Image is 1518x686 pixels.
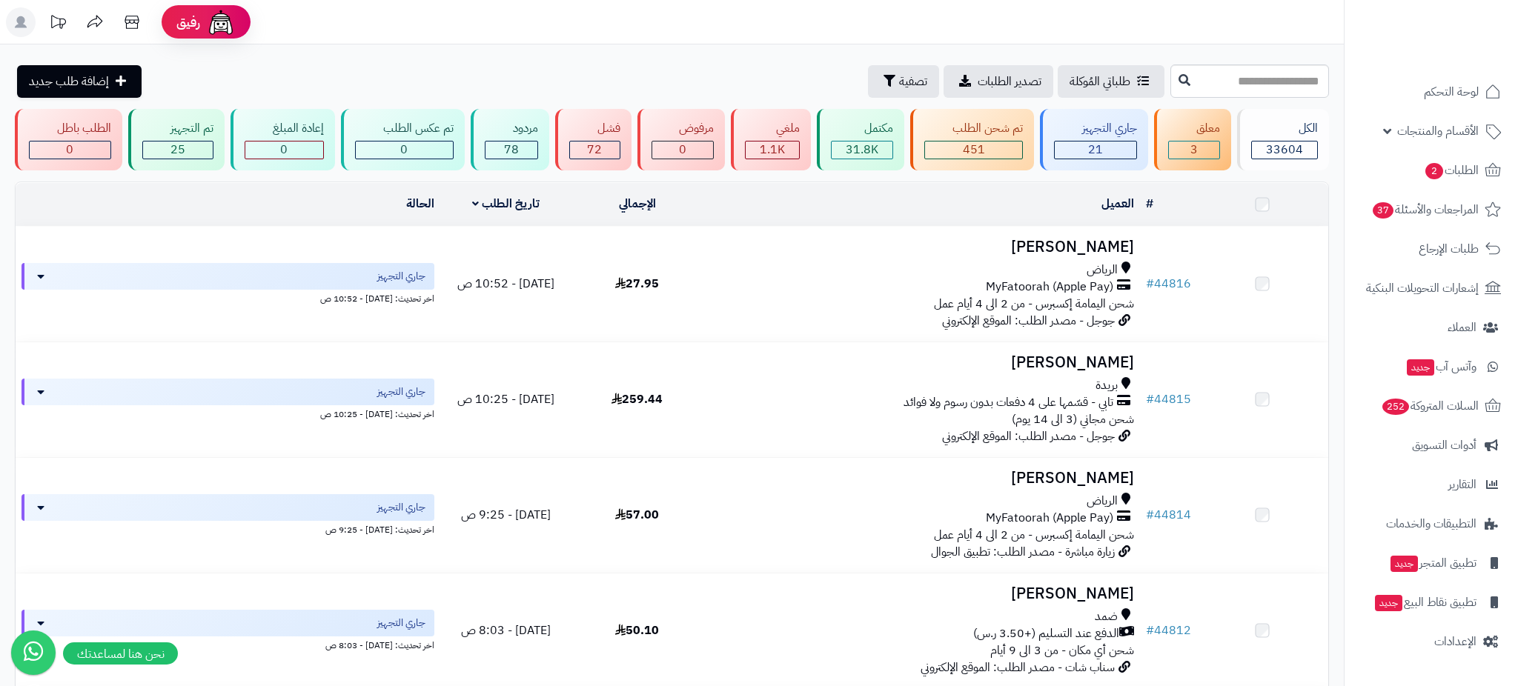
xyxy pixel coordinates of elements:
[1168,120,1220,137] div: معلق
[569,120,620,137] div: فشل
[1087,262,1118,279] span: الرياض
[963,141,985,159] span: 451
[925,141,1022,159] div: 451
[1353,624,1509,659] a: الإعدادات
[461,506,551,524] span: [DATE] - 9:25 ص
[1234,109,1332,170] a: الكل33604
[760,141,785,159] span: 1.1K
[986,510,1113,527] span: MyFatoorah (Apple Pay)
[21,636,434,652] div: اخر تحديث: [DATE] - 8:03 ص
[206,7,236,37] img: ai-face.png
[1366,278,1479,299] span: إشعارات التحويلات البنكية
[634,109,729,170] a: مرفوض 0
[709,585,1134,602] h3: [PERSON_NAME]
[709,470,1134,487] h3: [PERSON_NAME]
[29,73,109,90] span: إضافة طلب جديد
[1353,467,1509,502] a: التقارير
[1353,270,1509,306] a: إشعارات التحويلات البنكية
[280,141,288,159] span: 0
[125,109,228,170] a: تم التجهيز 25
[619,195,656,213] a: الإجمالي
[934,295,1134,313] span: شحن اليمامة إكسبرس - من 2 الى 4 أيام عمل
[1037,109,1151,170] a: جاري التجهيز 21
[457,390,554,408] span: [DATE] - 10:25 ص
[1353,388,1509,424] a: السلات المتروكة252
[587,141,602,159] span: 72
[468,109,552,170] a: مردود 78
[942,427,1115,445] span: جوجل - مصدر الطلب: الموقع الإلكتروني
[1419,239,1479,259] span: طلبات الإرجاع
[170,141,185,159] span: 25
[728,109,814,170] a: ملغي 1.1K
[1371,199,1479,220] span: المراجعات والأسئلة
[355,120,454,137] div: تم عكس الطلب
[1373,592,1476,613] span: تطبيق نقاط البيع
[1353,349,1509,384] a: وآتس آبجديد
[1407,359,1434,376] span: جديد
[942,312,1115,330] span: جوجل - مصدر الطلب: الموقع الإلكتروني
[899,73,927,90] span: تصفية
[485,141,537,159] div: 78
[552,109,634,170] a: فشل 72
[868,65,939,98] button: تصفية
[904,394,1113,411] span: تابي - قسّمها على 4 دفعات بدون رسوم ولا فوائد
[1353,585,1509,620] a: تطبيق نقاط البيعجديد
[1251,120,1318,137] div: الكل
[1101,195,1134,213] a: العميل
[400,141,408,159] span: 0
[1434,631,1476,652] span: الإعدادات
[1386,513,1476,534] span: التطبيقات والخدمات
[1397,121,1479,141] span: الأقسام والمنتجات
[21,405,434,421] div: اخر تحديث: [DATE] - 10:25 ص
[1190,141,1198,159] span: 3
[931,543,1115,561] span: زيارة مباشرة - مصدر الطلب: تطبيق الجوال
[1146,622,1154,639] span: #
[934,526,1134,544] span: شحن اليمامة إكسبرس - من 2 الى 4 أيام عمل
[245,141,323,159] div: 0
[814,109,907,170] a: مكتمل 31.8K
[1146,275,1191,293] a: #44816
[356,141,453,159] div: 0
[17,65,142,98] a: إضافة طلب جديد
[978,73,1041,90] span: تصدير الطلبات
[652,120,715,137] div: مرفوض
[846,141,878,159] span: 31.8K
[611,390,663,408] span: 259.44
[406,195,434,213] a: الحالة
[461,622,551,639] span: [DATE] - 8:03 ص
[990,642,1134,659] span: شحن أي مكان - من 3 الى 9 أيام
[1353,153,1509,188] a: الطلبات2
[907,109,1037,170] a: تم شحن الطلب 451
[944,65,1053,98] a: تصدير الطلبات
[1373,202,1393,219] span: 37
[1169,141,1219,159] div: 3
[21,521,434,536] div: اخر تحديث: [DATE] - 9:25 ص
[1382,399,1409,415] span: 252
[504,141,519,159] span: 78
[615,622,659,639] span: 50.10
[1146,506,1154,524] span: #
[1353,545,1509,581] a: تطبيق المتجرجديد
[1425,163,1443,179] span: 2
[1055,141,1136,159] div: 21
[1012,410,1134,428] span: شحن مجاني (3 الى 14 يوم)
[1070,73,1130,90] span: طلباتي المُوكلة
[746,141,799,159] div: 1111
[1058,65,1164,98] a: طلباتي المُوكلة
[1353,74,1509,110] a: لوحة التحكم
[1412,435,1476,456] span: أدوات التسويق
[377,500,425,515] span: جاري التجهيز
[1146,622,1191,639] a: #44812
[485,120,538,137] div: مردود
[377,269,425,284] span: جاري التجهيز
[1146,390,1191,408] a: #44815
[986,279,1113,296] span: MyFatoorah (Apple Pay)
[1448,474,1476,495] span: التقارير
[832,141,892,159] div: 31843
[245,120,324,137] div: إعادة المبلغ
[143,141,213,159] div: 25
[1405,356,1476,377] span: وآتس آب
[1375,595,1402,611] span: جديد
[709,354,1134,371] h3: [PERSON_NAME]
[377,384,425,399] span: جاري التجهيز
